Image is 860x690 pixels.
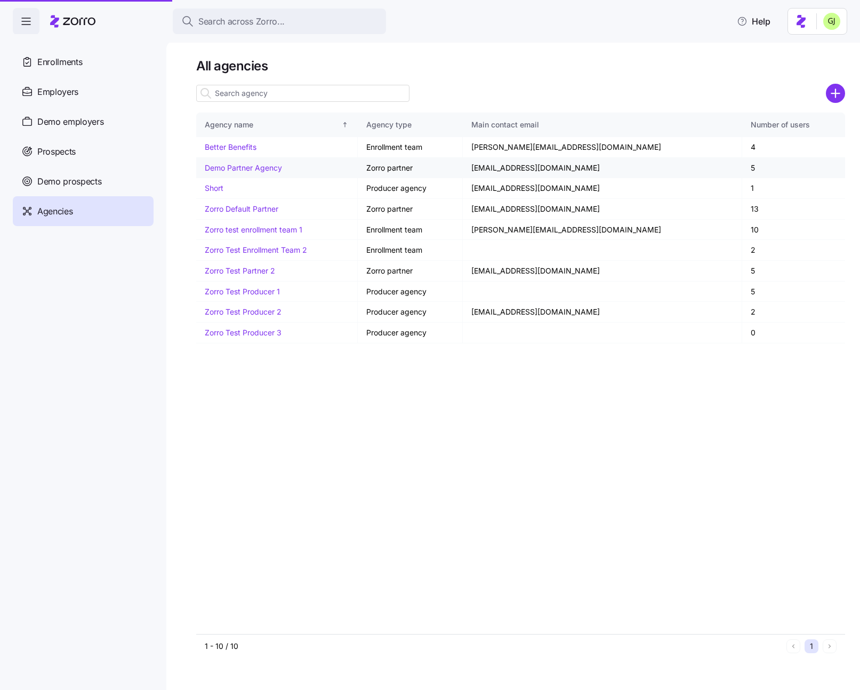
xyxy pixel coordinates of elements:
[205,142,256,151] a: Better Benefits
[205,119,340,131] div: Agency name
[13,196,154,226] a: Agencies
[742,158,845,179] td: 5
[37,115,104,129] span: Demo employers
[198,15,285,28] span: Search across Zorro...
[742,220,845,240] td: 10
[196,58,845,74] h1: All agencies
[463,199,742,220] td: [EMAIL_ADDRESS][DOMAIN_NAME]
[742,137,845,158] td: 4
[742,261,845,282] td: 5
[196,113,358,137] th: Agency nameSorted ascending
[341,121,349,129] div: Sorted ascending
[13,137,154,166] a: Prospects
[826,84,845,103] svg: add icon
[37,175,102,188] span: Demo prospects
[358,220,463,240] td: Enrollment team
[13,107,154,137] a: Demo employers
[463,302,742,323] td: [EMAIL_ADDRESS][DOMAIN_NAME]
[737,15,770,28] span: Help
[823,13,840,30] img: b91c5c9db8bb9f3387758c2d7cf845d3
[358,323,463,343] td: Producer agency
[823,639,837,653] button: Next page
[37,85,78,99] span: Employers
[742,323,845,343] td: 0
[463,220,742,240] td: [PERSON_NAME][EMAIL_ADDRESS][DOMAIN_NAME]
[805,639,818,653] button: 1
[366,119,454,131] div: Agency type
[358,158,463,179] td: Zorro partner
[742,282,845,302] td: 5
[13,77,154,107] a: Employers
[205,204,278,213] a: Zorro Default Partner
[358,199,463,220] td: Zorro partner
[205,245,307,254] a: Zorro Test Enrollment Team 2
[13,166,154,196] a: Demo prospects
[13,47,154,77] a: Enrollments
[205,225,302,234] a: Zorro test enrollment team 1
[358,137,463,158] td: Enrollment team
[205,183,223,192] a: Short
[205,163,282,172] a: Demo Partner Agency
[471,119,733,131] div: Main contact email
[463,178,742,199] td: [EMAIL_ADDRESS][DOMAIN_NAME]
[358,178,463,199] td: Producer agency
[358,261,463,282] td: Zorro partner
[358,240,463,261] td: Enrollment team
[205,287,280,296] a: Zorro Test Producer 1
[728,11,779,32] button: Help
[196,85,409,102] input: Search agency
[742,302,845,323] td: 2
[37,145,76,158] span: Prospects
[358,282,463,302] td: Producer agency
[205,307,282,316] a: Zorro Test Producer 2
[358,302,463,323] td: Producer agency
[205,328,282,337] a: Zorro Test Producer 3
[37,55,82,69] span: Enrollments
[742,199,845,220] td: 13
[786,639,800,653] button: Previous page
[205,641,782,652] div: 1 - 10 / 10
[463,261,742,282] td: [EMAIL_ADDRESS][DOMAIN_NAME]
[751,119,837,131] div: Number of users
[463,158,742,179] td: [EMAIL_ADDRESS][DOMAIN_NAME]
[463,137,742,158] td: [PERSON_NAME][EMAIL_ADDRESS][DOMAIN_NAME]
[37,205,73,218] span: Agencies
[205,266,275,275] a: Zorro Test Partner 2
[742,240,845,261] td: 2
[742,178,845,199] td: 1
[173,9,386,34] button: Search across Zorro...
